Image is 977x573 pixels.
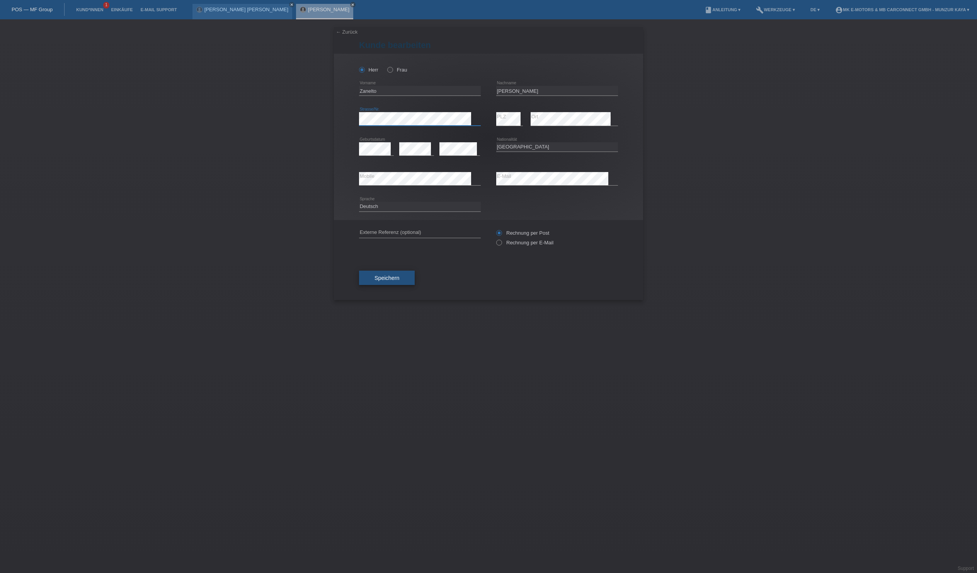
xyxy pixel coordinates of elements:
[496,240,553,246] label: Rechnung per E-Mail
[72,7,107,12] a: Kund*innen
[387,67,392,72] input: Frau
[359,271,415,285] button: Speichern
[137,7,181,12] a: E-Mail Support
[958,566,974,571] a: Support
[701,7,744,12] a: bookAnleitung ▾
[752,7,799,12] a: buildWerkzeuge ▾
[705,6,712,14] i: book
[359,67,364,72] input: Herr
[12,7,53,12] a: POS — MF Group
[756,6,764,14] i: build
[359,67,378,73] label: Herr
[496,230,501,240] input: Rechnung per Post
[374,275,399,281] span: Speichern
[359,40,618,50] h1: Kunde bearbeiten
[351,3,355,7] i: close
[387,67,407,73] label: Frau
[103,2,109,9] span: 1
[831,7,973,12] a: account_circleMK E-MOTORS & MB CarConnect GmbH - Munzur Kaya ▾
[835,6,843,14] i: account_circle
[204,7,288,12] a: [PERSON_NAME] [PERSON_NAME]
[290,3,294,7] i: close
[807,7,824,12] a: DE ▾
[336,29,357,35] a: ← Zurück
[107,7,136,12] a: Einkäufe
[496,240,501,249] input: Rechnung per E-Mail
[308,7,349,12] a: [PERSON_NAME]
[350,2,356,7] a: close
[289,2,294,7] a: close
[496,230,549,236] label: Rechnung per Post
